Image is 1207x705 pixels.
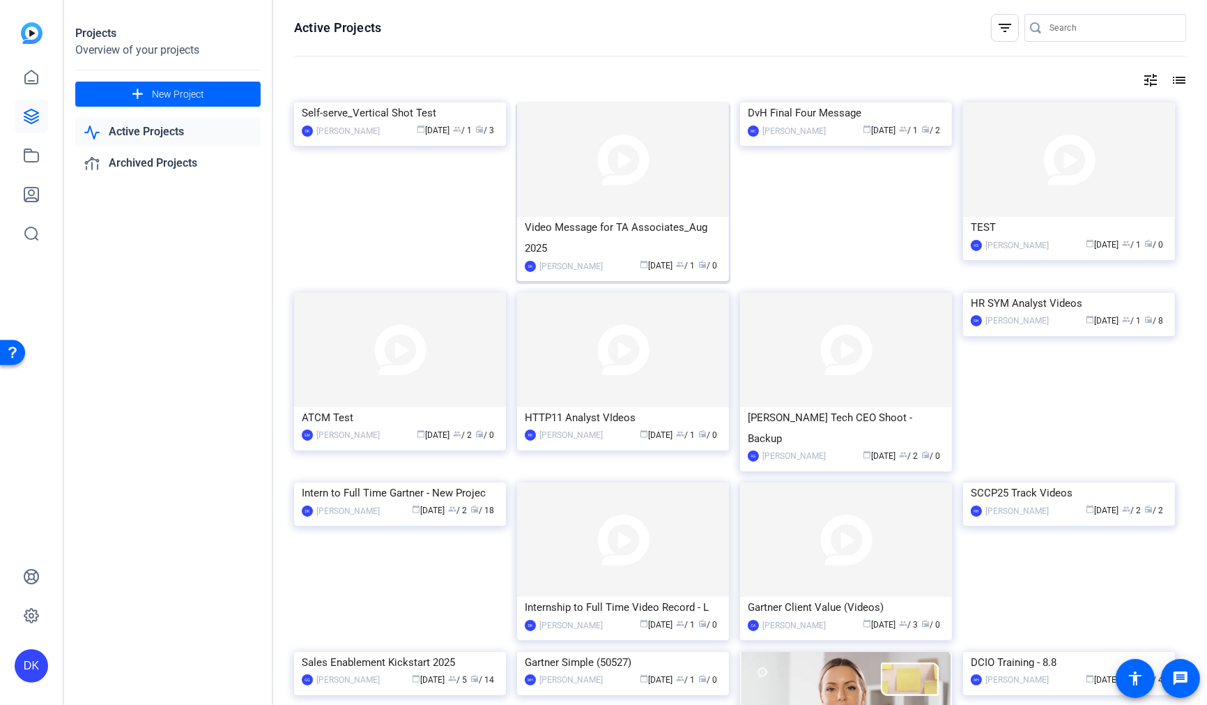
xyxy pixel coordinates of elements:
span: group [454,430,462,438]
span: / 1 [1123,316,1141,326]
mat-icon: filter_list [997,20,1013,36]
span: [DATE] [863,126,896,135]
span: calendar_today [640,430,649,438]
span: [DATE] [417,126,450,135]
span: calendar_today [1086,239,1095,248]
span: calendar_today [1086,315,1095,324]
div: RH [971,315,982,326]
span: / 2 [1123,506,1141,515]
span: [DATE] [417,430,450,440]
span: radio [922,619,930,628]
span: / 1 [677,430,695,440]
span: group [677,260,685,268]
span: / 1 [677,675,695,685]
span: / 5 [449,675,468,685]
div: [PERSON_NAME] [762,449,826,463]
div: Self-serve_Vertical Shot Test [302,103,498,123]
span: group [900,125,908,133]
img: blue-gradient.svg [21,22,43,44]
div: DK [302,506,313,517]
span: / 2 [454,430,472,440]
span: / 2 [900,451,918,461]
span: radio [1145,239,1153,248]
div: Video Message for TA Associates_Aug 2025 [525,217,721,259]
span: calendar_today [413,505,421,513]
span: [DATE] [1086,675,1119,685]
span: radio [922,125,930,133]
span: / 18 [471,506,495,515]
span: / 1 [677,620,695,630]
span: calendar_today [413,674,421,683]
span: group [449,674,457,683]
span: / 0 [922,451,941,461]
div: Internship to Full Time Video Record - L [525,597,721,618]
input: Search [1050,20,1175,36]
span: group [677,674,685,683]
div: [PERSON_NAME] [316,124,380,138]
span: / 1 [900,126,918,135]
span: / 0 [699,261,718,271]
div: ATCM Test [302,407,498,428]
span: radio [1145,505,1153,513]
mat-icon: tune [1142,72,1159,89]
span: radio [476,430,484,438]
span: group [449,505,457,513]
span: [DATE] [413,506,445,515]
h1: Active Projects [294,20,381,36]
div: DK [525,620,536,631]
span: group [677,619,685,628]
div: GG [302,674,313,685]
span: calendar_today [640,260,649,268]
span: / 8 [1145,316,1164,326]
span: / 3 [476,126,495,135]
div: [PERSON_NAME] [985,238,1049,252]
a: Archived Projects [75,149,261,178]
div: DK [302,126,313,137]
div: [PERSON_NAME] [539,673,603,687]
div: MH [525,674,536,685]
div: HTTP11 Analyst VIdeos [525,407,721,428]
span: calendar_today [863,125,872,133]
span: / 2 [1145,506,1164,515]
mat-icon: list [1169,72,1186,89]
span: group [1123,315,1131,324]
span: [DATE] [1086,506,1119,515]
span: New Project [152,87,204,102]
span: calendar_today [863,619,872,628]
span: group [1123,505,1131,513]
div: Sales Enablement Kickstart 2025 [302,652,498,673]
div: RK [525,430,536,441]
span: radio [922,450,930,459]
div: [PERSON_NAME] [539,619,603,632]
span: group [900,450,908,459]
span: radio [476,125,484,133]
div: TEST [971,217,1167,238]
a: Active Projects [75,118,261,146]
span: calendar_today [640,619,649,628]
span: radio [699,619,707,628]
div: Gartner Client Value (Videos) [748,597,944,618]
div: DK [15,649,48,683]
div: CA [748,620,759,631]
mat-icon: add [129,86,146,103]
span: radio [471,505,479,513]
mat-icon: message [1172,670,1189,687]
div: [PERSON_NAME] [539,259,603,273]
div: DCIO Training - 8.8 [971,652,1167,673]
span: / 0 [476,430,495,440]
div: [PERSON_NAME] [985,314,1049,328]
span: [DATE] [863,620,896,630]
div: [PERSON_NAME] [985,673,1049,687]
span: calendar_today [417,430,426,438]
span: calendar_today [1086,674,1095,683]
span: calendar_today [417,125,426,133]
span: [DATE] [640,430,673,440]
div: [PERSON_NAME] [539,428,603,442]
span: [DATE] [640,675,673,685]
mat-icon: accessibility [1127,670,1144,687]
div: KS [971,240,982,251]
div: [PERSON_NAME] [762,124,826,138]
div: Projects [75,25,261,42]
span: group [1123,239,1131,248]
div: MC [748,126,759,137]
